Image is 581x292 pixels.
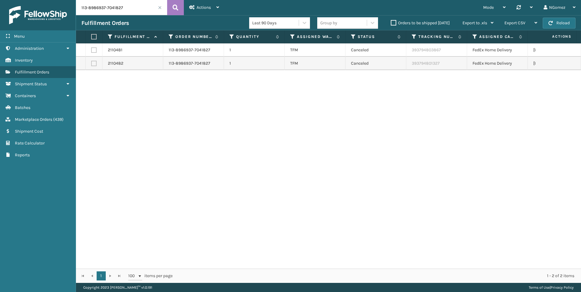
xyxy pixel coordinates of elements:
[53,117,64,122] span: ( 439 )
[224,57,285,70] td: 1
[412,47,441,53] a: 393794803867
[285,57,346,70] td: TFM
[115,34,151,39] label: Fulfillment Order Id
[128,273,137,279] span: 100
[175,34,212,39] label: Order Number
[83,283,152,292] p: Copyright 2023 [PERSON_NAME]™ v 1.0.191
[224,43,285,57] td: 1
[169,60,210,66] a: 113-8986937-7041827
[529,283,574,292] div: |
[236,34,273,39] label: Quantity
[346,57,406,70] td: Canceled
[15,105,30,110] span: Batches
[15,70,49,75] span: Fulfillment Orders
[15,81,47,87] span: Shipment Status
[97,271,106,280] a: 1
[14,34,25,39] span: Menu
[181,273,574,279] div: 1 - 2 of 2 items
[467,43,528,57] td: FedEx Home Delivery
[467,57,528,70] td: FedEx Home Delivery
[504,20,525,25] span: Export CSV
[252,20,299,26] div: Last 90 Days
[412,61,440,66] a: 393794801327
[15,93,36,98] span: Containers
[533,32,575,42] span: Actions
[15,152,30,158] span: Reports
[197,5,211,10] span: Actions
[285,43,346,57] td: TFM
[391,20,450,25] label: Orders to be shipped [DATE]
[15,117,52,122] span: Marketplace Orders
[15,46,44,51] span: Administration
[483,5,494,10] span: Mode
[320,20,337,26] div: Group by
[462,20,487,25] span: Export to .xls
[108,47,122,53] a: 2110481
[551,285,574,290] a: Privacy Policy
[358,34,394,39] label: Status
[346,43,406,57] td: Canceled
[543,18,576,29] button: Reload
[15,141,45,146] span: Rate Calculator
[297,34,334,39] label: Assigned Warehouse
[108,60,123,66] a: 2110482
[81,19,129,27] h3: Fulfillment Orders
[128,271,173,280] span: items per page
[9,6,67,24] img: logo
[418,34,455,39] label: Tracking Number
[169,47,210,53] a: 113-8986937-7041827
[529,285,550,290] a: Terms of Use
[479,34,516,39] label: Assigned Carrier Service
[15,58,33,63] span: Inventory
[15,129,43,134] span: Shipment Cost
